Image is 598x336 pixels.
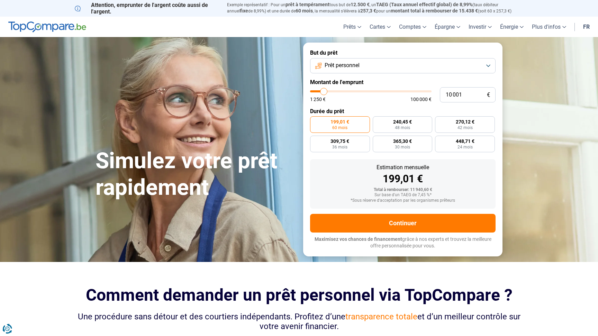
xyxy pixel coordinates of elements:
[431,17,464,37] a: Épargne
[8,21,86,33] img: TopCompare
[310,79,496,85] label: Montant de l'emprunt
[316,174,490,184] div: 199,01 €
[316,198,490,203] div: *Sous réserve d'acceptation par les organismes prêteurs
[310,49,496,56] label: But du prêt
[496,17,528,37] a: Énergie
[310,236,496,249] p: grâce à nos experts et trouvez la meilleure offre personnalisée pour vous.
[393,119,412,124] span: 240,45 €
[75,2,219,15] p: Attention, emprunter de l'argent coûte aussi de l'argent.
[310,58,496,73] button: Prêt personnel
[339,17,365,37] a: Prêts
[456,139,474,144] span: 448,71 €
[391,8,478,13] span: montant total à rembourser de 15.438 €
[310,97,326,102] span: 1 250 €
[310,214,496,233] button: Continuer
[395,126,410,130] span: 48 mois
[351,2,370,7] span: 12.500 €
[330,119,349,124] span: 199,01 €
[365,17,395,37] a: Cartes
[330,139,349,144] span: 309,75 €
[464,17,496,37] a: Investir
[316,165,490,170] div: Estimation mensuelle
[360,8,376,13] span: 257,3 €
[96,148,295,201] h1: Simulez votre prêt rapidement
[528,17,570,37] a: Plus d'infos
[240,8,248,13] span: fixe
[457,145,473,149] span: 24 mois
[315,236,402,242] span: Maximisez vos chances de financement
[316,193,490,198] div: Sur base d'un TAEG de 7,45 %*
[376,2,472,7] span: TAEG (Taux annuel effectif global) de 8,99%
[75,285,523,305] h2: Comment demander un prêt personnel via TopCompare ?
[393,139,412,144] span: 365,30 €
[332,126,347,130] span: 60 mois
[296,8,313,13] span: 60 mois
[310,108,496,115] label: Durée du prêt
[227,2,523,14] p: Exemple représentatif : Pour un tous but de , un (taux débiteur annuel de 8,99%) et une durée de ...
[75,312,523,332] div: Une procédure sans détour et des courtiers indépendants. Profitez d’une et d’un meilleur contrôle...
[316,188,490,192] div: Total à rembourser: 11 940,60 €
[345,312,417,321] span: transparence totale
[395,17,431,37] a: Comptes
[487,92,490,98] span: €
[457,126,473,130] span: 42 mois
[579,17,594,37] a: fr
[332,145,347,149] span: 36 mois
[325,62,360,69] span: Prêt personnel
[286,2,329,7] span: prêt à tempérament
[410,97,432,102] span: 100 000 €
[456,119,474,124] span: 270,12 €
[395,145,410,149] span: 30 mois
